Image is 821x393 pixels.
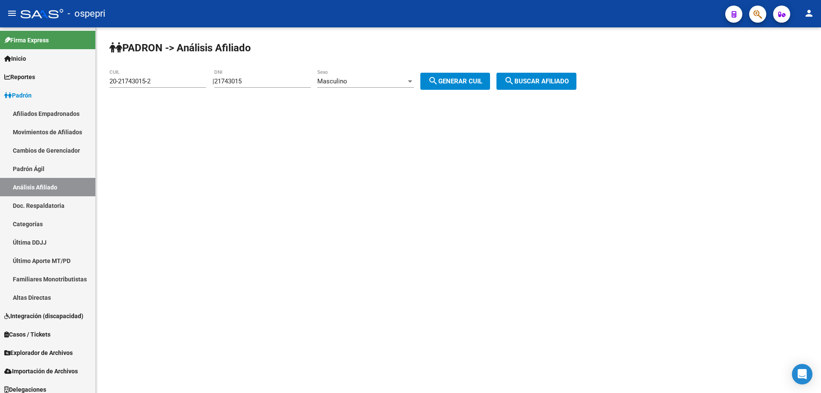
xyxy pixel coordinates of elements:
[804,8,814,18] mat-icon: person
[4,366,78,376] span: Importación de Archivos
[317,77,347,85] span: Masculino
[4,330,50,339] span: Casos / Tickets
[504,76,514,86] mat-icon: search
[4,35,49,45] span: Firma Express
[420,73,490,90] button: Generar CUIL
[213,77,496,85] div: |
[4,348,73,358] span: Explorador de Archivos
[428,77,482,85] span: Generar CUIL
[7,8,17,18] mat-icon: menu
[4,54,26,63] span: Inicio
[4,91,32,100] span: Padrón
[428,76,438,86] mat-icon: search
[792,364,812,384] div: Open Intercom Messenger
[496,73,576,90] button: Buscar afiliado
[4,72,35,82] span: Reportes
[4,311,83,321] span: Integración (discapacidad)
[504,77,569,85] span: Buscar afiliado
[68,4,105,23] span: - ospepri
[109,42,251,54] strong: PADRON -> Análisis Afiliado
